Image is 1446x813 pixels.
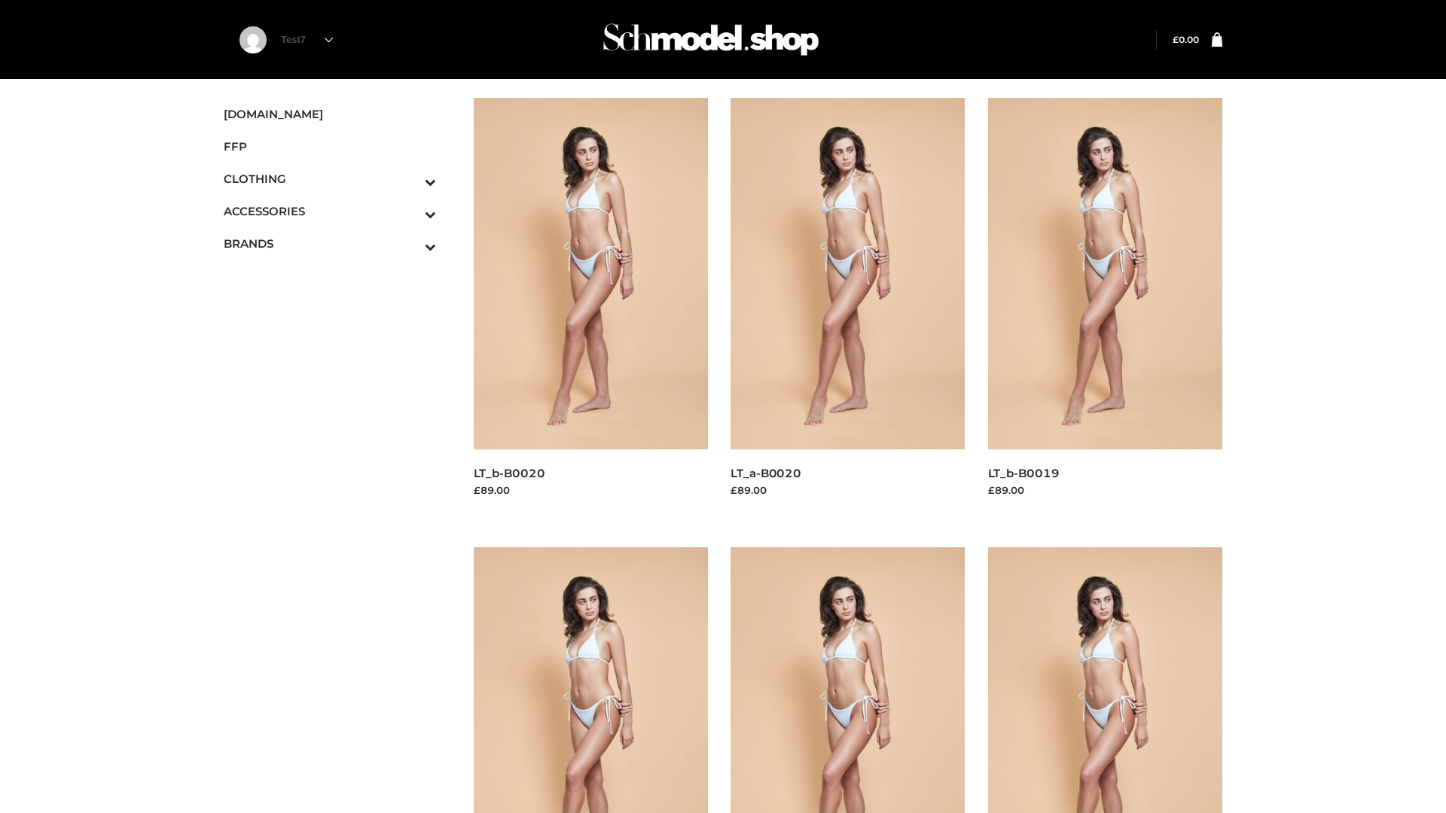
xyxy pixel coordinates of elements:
span: CLOTHING [224,170,436,187]
button: Toggle Submenu [383,227,436,260]
button: Toggle Submenu [383,195,436,227]
a: Read more [474,500,529,512]
a: £0.00 [1173,34,1199,45]
div: £89.00 [474,483,709,498]
div: £89.00 [731,483,966,498]
span: [DOMAIN_NAME] [224,105,436,123]
a: Read more [988,500,1044,512]
span: FFP [224,138,436,155]
a: [DOMAIN_NAME] [224,98,436,130]
a: Test7 [281,34,333,45]
a: LT_b-B0019 [988,466,1060,480]
div: £89.00 [988,483,1223,498]
a: ACCESSORIESToggle Submenu [224,195,436,227]
a: LT_b-B0020 [474,466,545,480]
span: BRANDS [224,235,436,252]
img: Schmodel Admin 964 [598,10,824,69]
a: FFP [224,130,436,163]
a: Read more [731,500,786,512]
button: Toggle Submenu [383,163,436,195]
a: BRANDSToggle Submenu [224,227,436,260]
a: LT_a-B0020 [731,466,801,480]
span: £ [1173,34,1179,45]
span: ACCESSORIES [224,202,436,220]
bdi: 0.00 [1173,34,1199,45]
a: CLOTHINGToggle Submenu [224,163,436,195]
